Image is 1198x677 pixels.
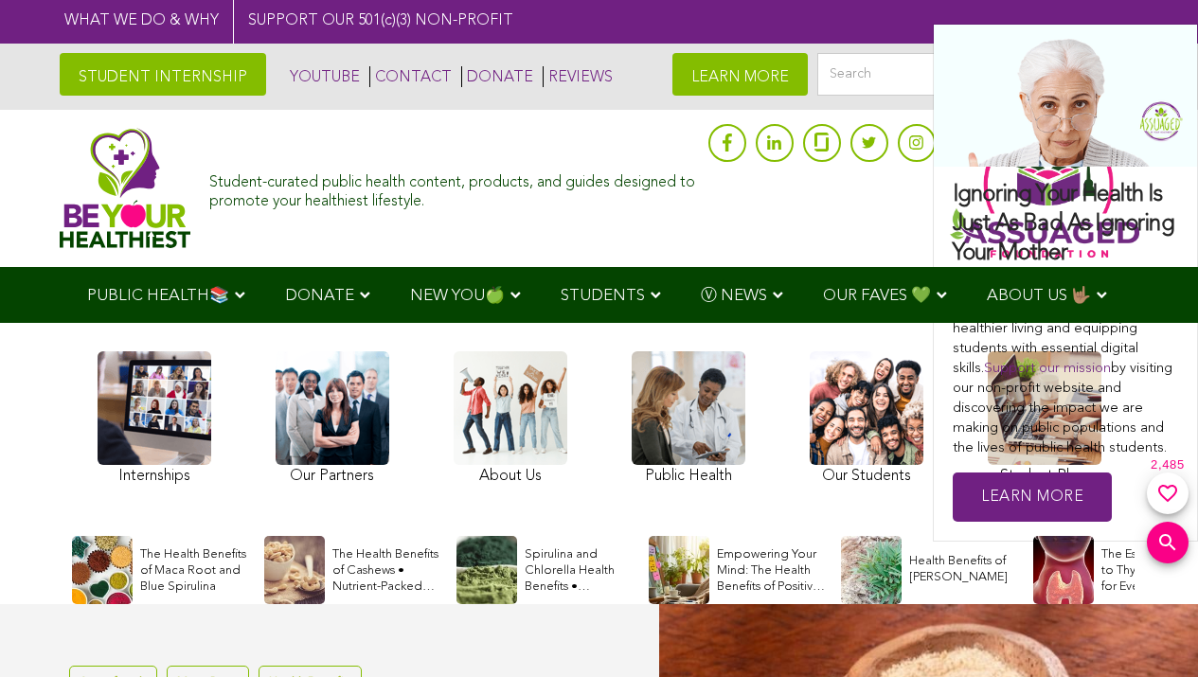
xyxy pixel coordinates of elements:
[60,128,191,248] img: Assuaged
[561,288,645,304] span: STUDENTS
[701,288,767,304] span: Ⓥ NEWS
[285,288,354,304] span: DONATE
[823,288,931,304] span: OUR FAVES 💚
[285,66,360,87] a: YOUTUBE
[814,133,828,151] img: glassdoor
[369,66,452,87] a: CONTACT
[209,165,698,210] div: Student-curated public health content, products, and guides designed to promote your healthiest l...
[672,53,808,96] a: LEARN MORE
[953,472,1112,523] a: Learn More
[461,66,533,87] a: DONATE
[87,288,229,304] span: PUBLIC HEALTH📚
[410,288,505,304] span: NEW YOU🍏
[543,66,613,87] a: REVIEWS
[60,267,1139,323] div: Navigation Menu
[60,53,266,96] a: STUDENT INTERNSHIP
[987,288,1091,304] span: ABOUT US 🤟🏽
